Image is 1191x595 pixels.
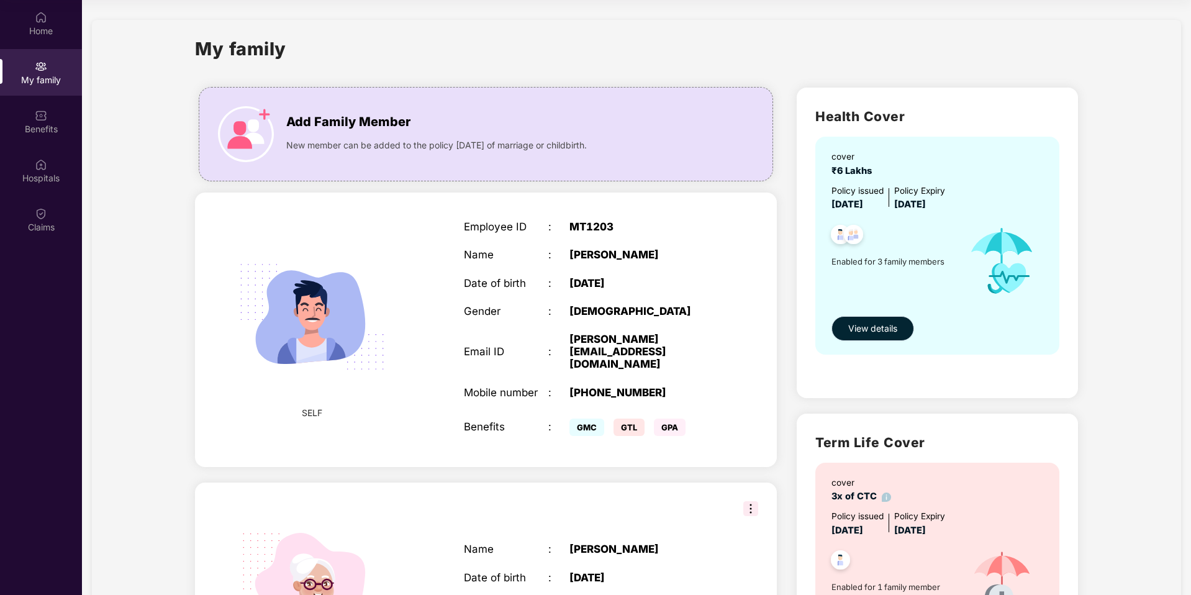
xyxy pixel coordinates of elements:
[614,419,645,436] span: GTL
[35,207,47,220] img: svg+xml;base64,PHN2ZyBpZD0iQ2xhaW0iIHhtbG5zPSJodHRwOi8vd3d3LnczLm9yZy8yMDAwL3N2ZyIgd2lkdGg9IjIwIi...
[831,510,884,524] div: Policy issued
[195,35,286,63] h1: My family
[743,501,758,516] img: svg+xml;base64,PHN2ZyB3aWR0aD0iMzIiIGhlaWdodD0iMzIiIHZpZXdCb3g9IjAgMCAzMiAzMiIgZmlsbD0ibm9uZSIgeG...
[831,165,877,176] span: ₹6 Lakhs
[35,60,47,73] img: svg+xml;base64,PHN2ZyB3aWR0aD0iMjAiIGhlaWdodD0iMjAiIHZpZXdCb3g9IjAgMCAyMCAyMCIgZmlsbD0ibm9uZSIgeG...
[222,227,401,406] img: svg+xml;base64,PHN2ZyB4bWxucz0iaHR0cDovL3d3dy53My5vcmcvMjAwMC9zdmciIHdpZHRoPSIyMjQiIGhlaWdodD0iMT...
[831,150,877,164] div: cover
[302,406,322,420] span: SELF
[894,199,926,210] span: [DATE]
[548,220,569,233] div: :
[464,420,548,433] div: Benefits
[569,220,717,233] div: MT1203
[548,420,569,433] div: :
[569,419,604,436] span: GMC
[548,571,569,584] div: :
[548,277,569,289] div: :
[35,109,47,122] img: svg+xml;base64,PHN2ZyBpZD0iQmVuZWZpdHMiIHhtbG5zPSJodHRwOi8vd3d3LnczLm9yZy8yMDAwL3N2ZyIgd2lkdGg9Ij...
[548,305,569,317] div: :
[815,106,1059,127] h2: Health Cover
[569,248,717,261] div: [PERSON_NAME]
[831,255,956,268] span: Enabled for 3 family members
[831,476,891,490] div: cover
[464,543,548,555] div: Name
[548,345,569,358] div: :
[464,305,548,317] div: Gender
[569,305,717,317] div: [DEMOGRAPHIC_DATA]
[825,221,856,252] img: svg+xml;base64,PHN2ZyB4bWxucz0iaHR0cDovL3d3dy53My5vcmcvMjAwMC9zdmciIHdpZHRoPSI0OC45NDMiIGhlaWdodD...
[548,386,569,399] div: :
[569,571,717,584] div: [DATE]
[894,184,945,198] div: Policy Expiry
[831,199,863,210] span: [DATE]
[548,543,569,555] div: :
[894,525,926,536] span: [DATE]
[35,158,47,171] img: svg+xml;base64,PHN2ZyBpZD0iSG9zcGl0YWxzIiB4bWxucz0iaHR0cDovL3d3dy53My5vcmcvMjAwMC9zdmciIHdpZHRoPS...
[569,543,717,555] div: [PERSON_NAME]
[831,316,914,341] button: View details
[35,11,47,24] img: svg+xml;base64,PHN2ZyBpZD0iSG9tZSIgeG1sbnM9Imh0dHA6Ly93d3cudzMub3JnLzIwMDAvc3ZnIiB3aWR0aD0iMjAiIG...
[286,139,587,152] span: New member can be added to the policy [DATE] of marriage or childbirth.
[831,491,891,502] span: 3x of CTC
[569,386,717,399] div: [PHONE_NUMBER]
[815,432,1059,453] h2: Term Life Cover
[464,345,548,358] div: Email ID
[286,112,410,132] span: Add Family Member
[831,525,863,536] span: [DATE]
[894,510,945,524] div: Policy Expiry
[882,493,891,502] img: info
[831,184,884,198] div: Policy issued
[464,220,548,233] div: Employee ID
[548,248,569,261] div: :
[569,277,717,289] div: [DATE]
[654,419,686,436] span: GPA
[825,547,856,577] img: svg+xml;base64,PHN2ZyB4bWxucz0iaHR0cDovL3d3dy53My5vcmcvMjAwMC9zdmciIHdpZHRoPSI0OC45NDMiIGhlaWdodD...
[464,386,548,399] div: Mobile number
[956,212,1048,310] img: icon
[218,106,274,162] img: icon
[569,333,717,371] div: [PERSON_NAME][EMAIL_ADDRESS][DOMAIN_NAME]
[464,277,548,289] div: Date of birth
[464,248,548,261] div: Name
[848,322,897,335] span: View details
[464,571,548,584] div: Date of birth
[838,221,869,252] img: svg+xml;base64,PHN2ZyB4bWxucz0iaHR0cDovL3d3dy53My5vcmcvMjAwMC9zdmciIHdpZHRoPSI0OC45NDMiIGhlaWdodD...
[831,581,956,593] span: Enabled for 1 family member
